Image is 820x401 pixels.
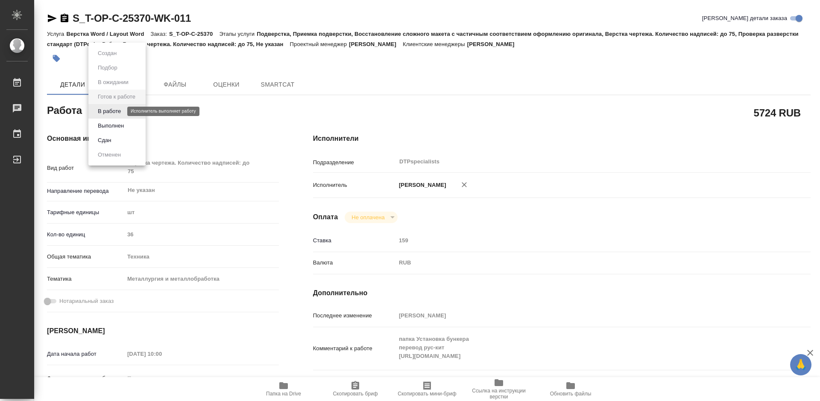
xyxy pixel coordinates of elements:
[95,92,138,102] button: Готов к работе
[95,121,126,131] button: Выполнен
[95,107,123,116] button: В работе
[95,49,119,58] button: Создан
[95,136,114,145] button: Сдан
[95,63,120,73] button: Подбор
[95,78,131,87] button: В ожидании
[95,150,123,160] button: Отменен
